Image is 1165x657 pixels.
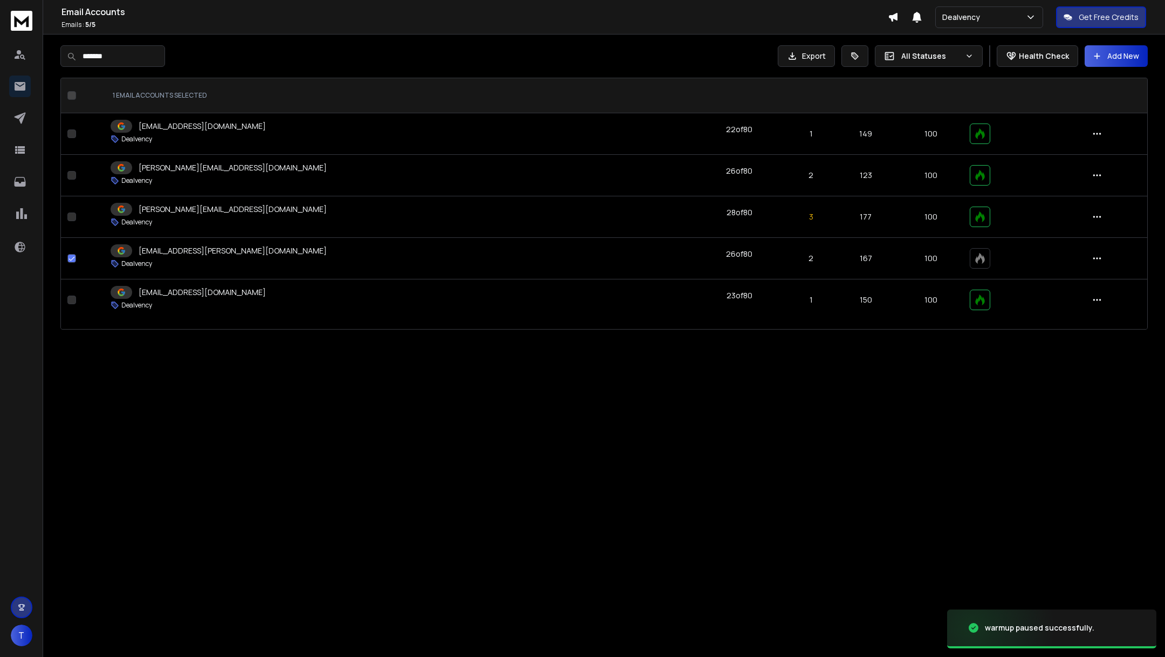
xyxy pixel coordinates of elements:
[113,91,681,100] div: 1 EMAIL ACCOUNTS SELECTED
[833,279,898,321] td: 150
[726,166,752,176] div: 26 of 80
[1085,45,1148,67] button: Add New
[61,5,888,18] h1: Email Accounts
[898,113,963,155] td: 100
[1079,12,1139,23] p: Get Free Credits
[726,124,752,135] div: 22 of 80
[121,259,152,268] p: Dealvency
[61,20,888,29] p: Emails :
[795,211,827,222] p: 3
[901,51,961,61] p: All Statuses
[727,290,752,301] div: 23 of 80
[898,155,963,196] td: 100
[139,162,327,173] p: [PERSON_NAME][EMAIL_ADDRESS][DOMAIN_NAME]
[795,295,827,305] p: 1
[11,625,32,646] button: T
[85,20,95,29] span: 5 / 5
[833,238,898,279] td: 167
[942,12,984,23] p: Dealvency
[997,45,1078,67] button: Health Check
[121,135,152,143] p: Dealvency
[121,218,152,227] p: Dealvency
[727,207,752,218] div: 28 of 80
[898,196,963,238] td: 100
[833,113,898,155] td: 149
[139,245,327,256] p: [EMAIL_ADDRESS][PERSON_NAME][DOMAIN_NAME]
[139,121,266,132] p: [EMAIL_ADDRESS][DOMAIN_NAME]
[833,155,898,196] td: 123
[11,11,32,31] img: logo
[833,196,898,238] td: 177
[985,622,1094,633] div: warmup paused successfully.
[139,204,327,215] p: [PERSON_NAME][EMAIL_ADDRESS][DOMAIN_NAME]
[1056,6,1146,28] button: Get Free Credits
[795,253,827,264] p: 2
[121,301,152,310] p: Dealvency
[139,287,266,298] p: [EMAIL_ADDRESS][DOMAIN_NAME]
[121,176,152,185] p: Dealvency
[726,249,752,259] div: 26 of 80
[898,238,963,279] td: 100
[1019,51,1069,61] p: Health Check
[795,128,827,139] p: 1
[795,170,827,181] p: 2
[778,45,835,67] button: Export
[898,279,963,321] td: 100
